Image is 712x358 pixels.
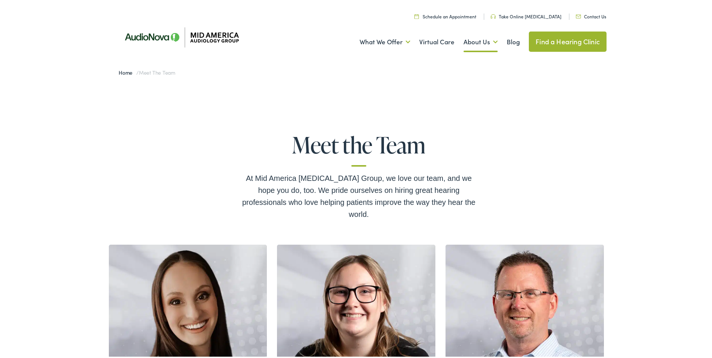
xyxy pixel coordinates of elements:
img: utility icon [576,13,581,17]
a: Find a Hearing Clinic [529,30,607,50]
a: Contact Us [576,12,606,18]
a: Virtual Care [419,27,455,54]
img: utility icon [491,13,496,17]
a: Schedule an Appointment [414,12,476,18]
a: Home [119,67,136,75]
span: / [119,67,175,75]
span: Meet the Team [139,67,175,75]
h1: Meet the Team [239,131,479,165]
a: About Us [464,27,498,54]
img: utility icon [414,12,419,17]
a: What We Offer [360,27,410,54]
a: Blog [507,27,520,54]
div: At Mid America [MEDICAL_DATA] Group, we love our team, and we hope you do, too. We pride ourselve... [239,171,479,219]
a: Take Online [MEDICAL_DATA] [491,12,561,18]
